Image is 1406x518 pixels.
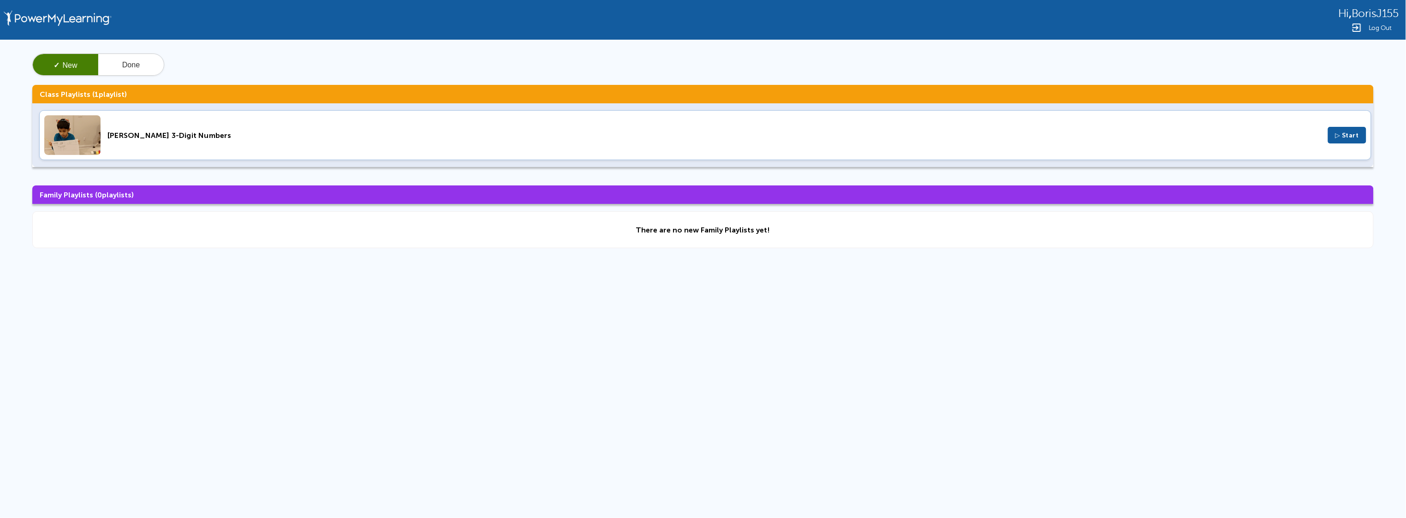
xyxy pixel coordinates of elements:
button: Done [98,54,164,76]
span: ✓ [54,61,60,69]
button: ✓New [33,54,98,76]
img: Thumbnail [44,115,101,155]
span: BorisJ155 [1352,7,1399,20]
div: , [1339,6,1399,20]
iframe: Chat [1367,476,1399,511]
div: [PERSON_NAME] 3-Digit Numbers [107,131,1321,140]
span: ▷ Start [1335,131,1359,139]
h3: Family Playlists ( playlists) [32,185,1374,204]
button: ▷ Start [1328,127,1367,143]
div: There are no new Family Playlists yet! [636,226,770,234]
h3: Class Playlists ( playlist) [32,85,1374,103]
span: 1 [95,90,99,99]
span: Hi [1339,7,1349,20]
span: 0 [97,191,102,199]
img: Logout Icon [1351,22,1362,33]
span: Log Out [1369,24,1392,31]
